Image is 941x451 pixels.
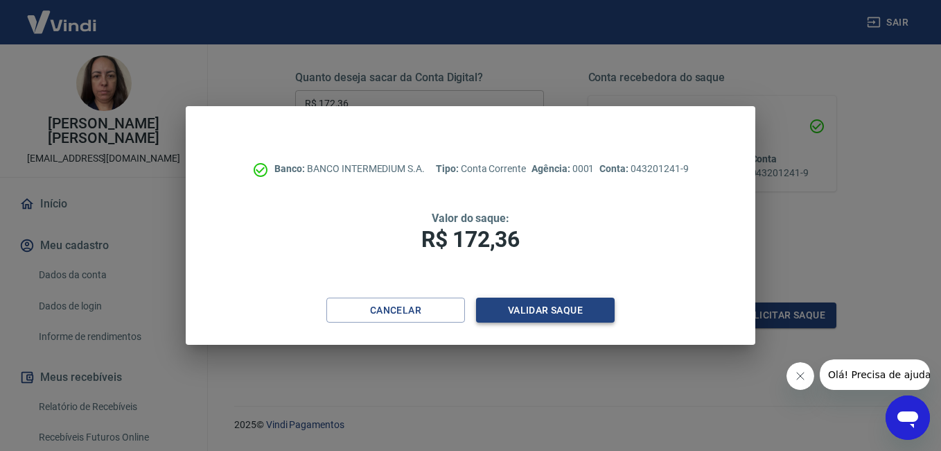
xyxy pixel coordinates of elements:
span: Valor do saque: [432,212,509,225]
span: R$ 172,36 [421,226,520,253]
span: Olá! Precisa de ajuda? [8,10,116,21]
span: Banco: [274,163,307,174]
iframe: Mensagem da empresa [820,359,930,390]
button: Validar saque [476,298,615,323]
p: 0001 [531,162,594,176]
p: BANCO INTERMEDIUM S.A. [274,162,425,176]
span: Agência: [531,163,572,174]
p: 043201241-9 [599,162,688,176]
button: Cancelar [326,298,465,323]
iframe: Fechar mensagem [786,362,814,390]
span: Conta: [599,163,631,174]
p: Conta Corrente [436,162,526,176]
iframe: Botão para abrir a janela de mensagens [886,395,930,440]
span: Tipo: [436,163,461,174]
